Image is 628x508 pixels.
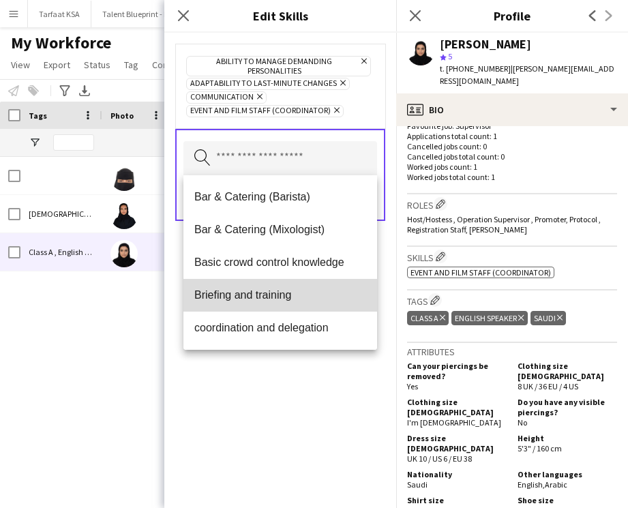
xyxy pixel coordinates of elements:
[448,51,452,61] span: 5
[190,92,254,103] span: Communication
[20,195,102,233] div: [DEMOGRAPHIC_DATA] Speaker
[530,311,566,325] div: Saudi
[190,78,337,89] span: Adaptability to last-minute changes
[110,164,138,191] img: Amjad Nasser
[190,106,331,117] span: Event and Film Staff (Coordinator)
[407,311,449,325] div: Class A
[11,59,30,71] span: View
[76,83,93,99] app-action-btn: Export XLSX
[518,433,617,443] h5: Height
[119,56,144,74] a: Tag
[110,240,138,267] img: Shahad Alsubaie
[396,7,628,25] h3: Profile
[440,63,511,74] span: t. [PHONE_NUMBER]
[407,433,507,453] h5: Dress size [DEMOGRAPHIC_DATA]
[11,33,111,53] span: My Workforce
[410,267,551,278] span: Event and Film Staff (Coordinator)
[194,256,366,269] span: Basic crowd control knowledge
[518,479,545,490] span: English ,
[57,83,73,99] app-action-btn: Advanced filters
[28,1,91,27] button: Tarfaat KSA
[451,311,527,325] div: English Speaker
[110,202,138,229] img: Bashayr AlSubaie
[53,134,94,151] input: Tags Filter Input
[518,381,578,391] span: 8 UK / 36 EU / 4 US
[407,495,507,505] h5: Shirt size
[518,417,527,428] span: No
[190,57,358,76] span: Ability to manage demanding personalities
[407,479,428,490] span: Saudi
[44,59,70,71] span: Export
[20,233,102,271] div: Class A , English Speaker , Saudi
[518,361,617,381] h5: Clothing size [DEMOGRAPHIC_DATA]
[194,223,366,236] span: Bar & Catering (Mixologist)
[407,214,601,235] span: Host/Hostess , Operation Supervisor , Promoter, Protocol , Registration Staff, [PERSON_NAME]
[84,59,110,71] span: Status
[407,397,507,417] h5: Clothing size [DEMOGRAPHIC_DATA]
[152,59,183,71] span: Comms
[110,110,134,121] span: Photo
[407,162,617,172] p: Worked jobs count: 1
[78,56,116,74] a: Status
[518,495,617,505] h5: Shoe size
[440,38,531,50] div: [PERSON_NAME]
[164,7,396,25] h3: Edit Skills
[407,131,617,141] p: Applications total count: 1
[194,190,366,203] span: Bar & Catering (Barista)
[124,59,138,71] span: Tag
[407,172,617,182] p: Worked jobs total count: 1
[29,110,47,121] span: Tags
[194,321,366,334] span: coordination and delegation
[147,56,188,74] a: Comms
[396,93,628,126] div: Bio
[38,56,76,74] a: Export
[194,288,366,301] span: Briefing and training
[5,56,35,74] a: View
[545,479,567,490] span: Arabic
[407,346,617,358] h3: Attributes
[407,417,501,428] span: I'm [DEMOGRAPHIC_DATA]
[407,361,507,381] h5: Can your piercings be removed?
[518,443,562,453] span: 5'3" / 160 cm
[407,151,617,162] p: Cancelled jobs total count: 0
[29,136,41,149] button: Open Filter Menu
[407,197,617,211] h3: Roles
[407,381,418,391] span: Yes
[440,63,614,86] span: | [PERSON_NAME][EMAIL_ADDRESS][DOMAIN_NAME]
[407,250,617,264] h3: Skills
[407,141,617,151] p: Cancelled jobs count: 0
[518,397,617,417] h5: Do you have any visible piercings?
[91,1,189,27] button: Talent Blueprint - KSA
[407,293,617,308] h3: Tags
[407,469,507,479] h5: Nationality
[518,469,617,479] h5: Other languages
[407,453,472,464] span: UK 10 / US 6 / EU 38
